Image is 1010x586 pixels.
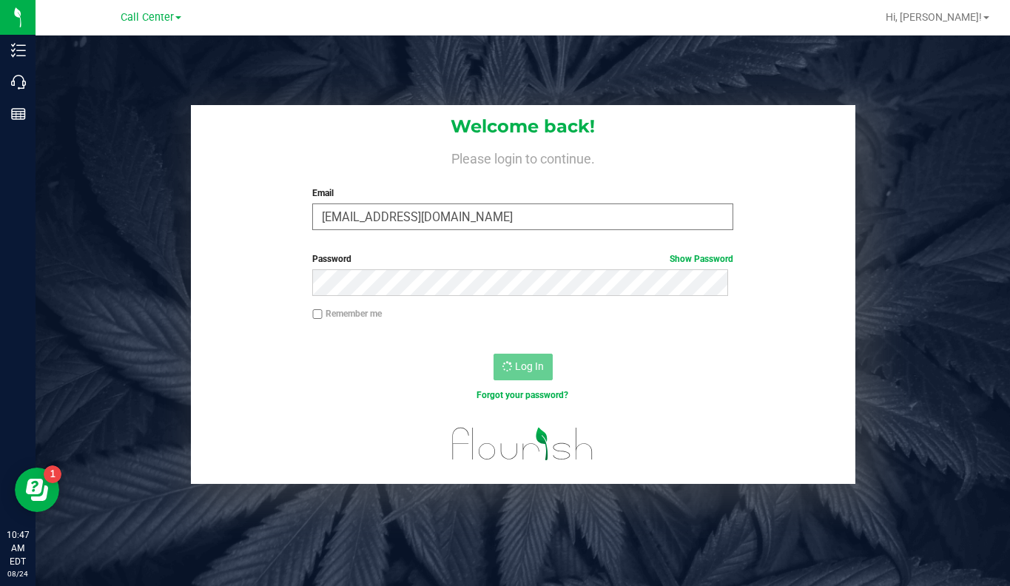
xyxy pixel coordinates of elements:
[670,254,733,264] a: Show Password
[312,254,351,264] span: Password
[7,528,29,568] p: 10:47 AM EDT
[440,417,606,471] img: flourish_logo.svg
[11,43,26,58] inline-svg: Inventory
[191,117,855,136] h1: Welcome back!
[11,75,26,90] inline-svg: Call Center
[477,390,568,400] a: Forgot your password?
[886,11,982,23] span: Hi, [PERSON_NAME]!
[312,307,382,320] label: Remember me
[312,309,323,320] input: Remember me
[191,148,855,166] h4: Please login to continue.
[515,360,544,372] span: Log In
[44,465,61,483] iframe: Resource center unread badge
[312,186,733,200] label: Email
[7,568,29,579] p: 08/24
[121,11,174,24] span: Call Center
[494,354,553,380] button: Log In
[15,468,59,512] iframe: Resource center
[11,107,26,121] inline-svg: Reports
